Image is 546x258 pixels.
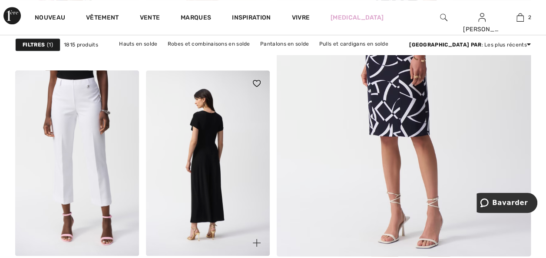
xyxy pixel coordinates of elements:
[115,38,162,50] a: Hauts en solde
[478,12,486,23] img: Mes infos
[223,50,271,61] a: Jupes en solde
[232,14,271,23] span: Inspiration
[163,38,255,50] a: Robes et combinaisons en solde
[409,42,527,48] font: : Les plus récents
[463,25,500,34] div: [PERSON_NAME]
[440,12,447,23] img: Rechercher sur le site Web
[15,70,139,256] img: Pantalon droit à enfiler style 251067. Noir
[516,12,524,23] img: Mon sac
[272,50,361,61] a: Vêtements d’extérieur en solde
[253,239,261,247] img: plus_v2.svg
[140,14,160,23] a: Vente
[478,13,486,21] a: Sign In
[501,12,539,23] a: 2
[146,70,270,256] a: Combinaison drapée formelle style 251043. Noir
[64,41,98,49] span: 1815 produits
[315,38,393,50] a: Pulls et cardigans en solde
[256,38,313,50] a: Pantalons en solde
[291,13,310,22] a: Vivre
[477,193,537,215] iframe: Opens a widget where you can chat to one of our agents
[23,41,45,49] strong: Filtres
[3,7,21,24] img: 1ère Avenue
[47,41,53,49] span: 1
[253,80,261,87] img: heart_black_full.svg
[331,13,384,22] a: [MEDICAL_DATA]
[528,13,531,21] span: 2
[35,14,65,23] a: Nouveau
[86,14,119,23] a: Vêtement
[146,50,222,61] a: Vestes et blazers en solde
[409,42,481,48] strong: [GEOGRAPHIC_DATA] par
[181,14,211,23] a: Marques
